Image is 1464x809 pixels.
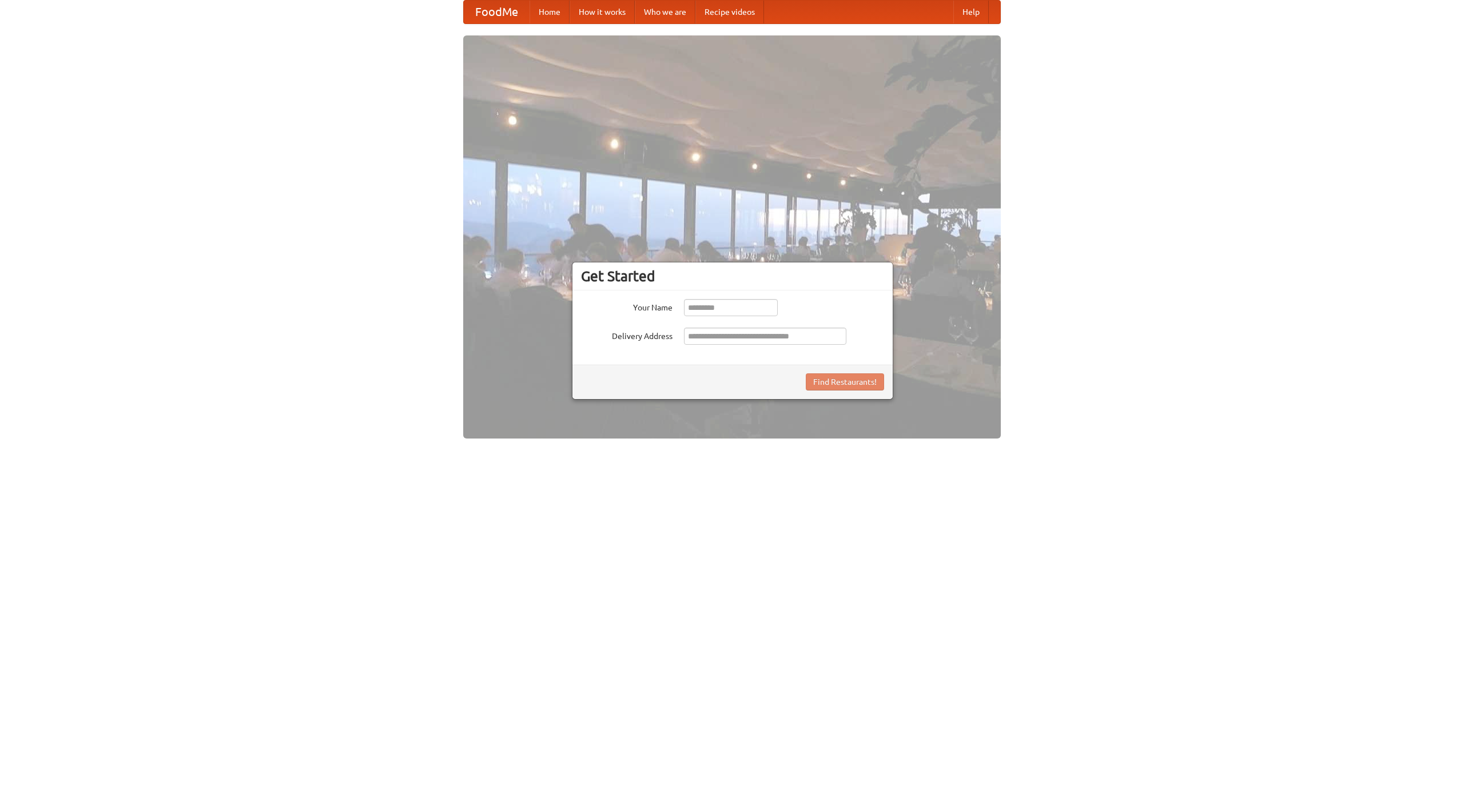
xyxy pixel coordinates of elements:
label: Your Name [581,299,673,313]
label: Delivery Address [581,328,673,342]
a: FoodMe [464,1,530,23]
a: How it works [570,1,635,23]
button: Find Restaurants! [806,373,884,390]
a: Home [530,1,570,23]
a: Help [953,1,989,23]
a: Who we are [635,1,695,23]
a: Recipe videos [695,1,764,23]
h3: Get Started [581,268,884,285]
